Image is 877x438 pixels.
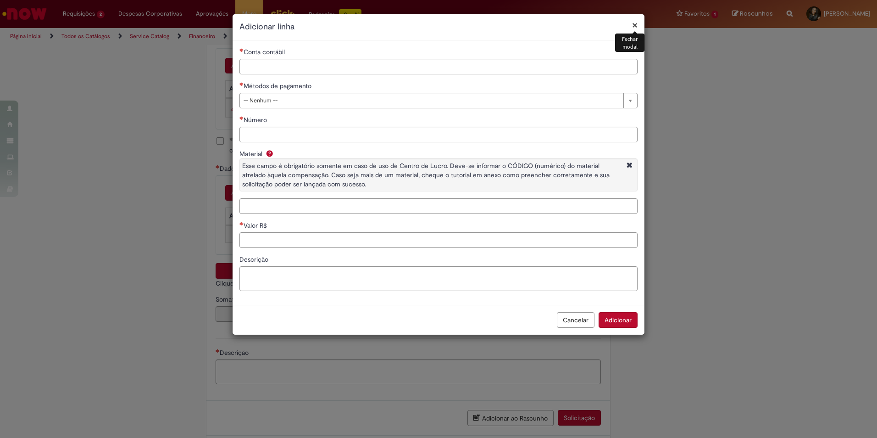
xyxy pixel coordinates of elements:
i: Fechar More information Por question_material [624,161,635,171]
span: Necessários [239,222,244,225]
span: Esse campo é obrigatório somente em caso de uso de Centro de Lucro. Deve-se informar o CÓDIGO (nu... [242,162,610,188]
span: Necessários [239,82,244,86]
span: Valor R$ [244,221,269,230]
input: Conta contábil [239,59,638,74]
div: Fechar modal [615,34,644,52]
button: Fechar modal [632,20,638,30]
button: Adicionar [599,312,638,328]
span: Material [239,150,264,158]
span: Necessários [239,48,244,52]
textarea: Descrição [239,266,638,291]
span: Ajuda para Material [264,150,275,157]
h2: Adicionar linha [239,21,638,33]
span: -- Nenhum -- [244,93,619,108]
span: Necessários [239,116,244,120]
input: Material [239,198,638,214]
span: Métodos de pagamento [244,82,313,90]
span: Número [244,116,269,124]
button: Cancelar [557,312,594,328]
span: Descrição [239,255,270,264]
input: Número [239,127,638,142]
span: Conta contábil [244,48,287,56]
input: Valor R$ [239,232,638,248]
